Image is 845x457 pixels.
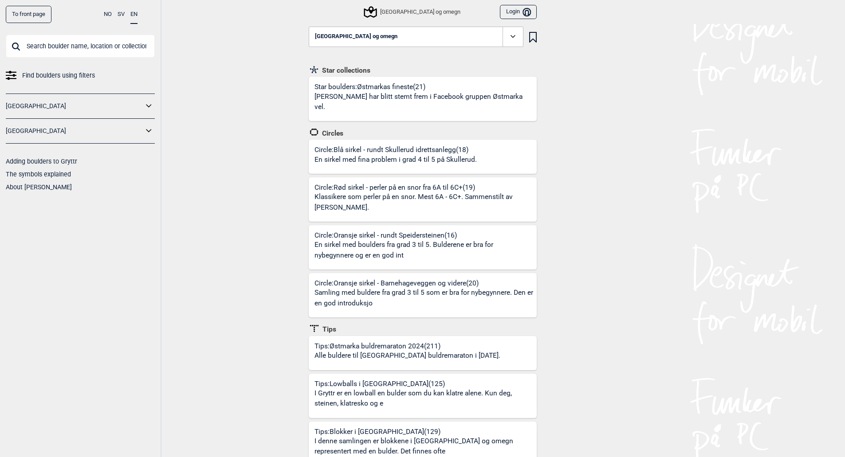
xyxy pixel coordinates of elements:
a: Circle:Oransje sirkel - Barnehageveggen og videre(20)Samling med buldere fra grad 3 til 5 som er ... [309,273,537,317]
a: Star boulders:Østmarkas fineste(21)[PERSON_NAME] har blitt stemt frem i Facebook gruppen Østmarka... [309,77,537,121]
div: Star boulders: Østmarkas fineste (21) [314,82,537,121]
button: [GEOGRAPHIC_DATA] og omegn [309,27,523,47]
a: Circle:Oransje sirkel - rundt Speidersteinen(16)En sirkel med boulders fra grad 3 til 5. Bulderen... [309,225,537,270]
a: To front page [6,6,51,23]
span: Circles [319,129,344,138]
a: [GEOGRAPHIC_DATA] [6,125,143,137]
div: Circle: Oransje sirkel - Barnehageveggen og videre (20) [314,279,537,317]
p: [PERSON_NAME] har blitt stemt frem i Facebook gruppen Østmarka vel. [314,92,534,113]
button: NO [104,6,112,23]
p: Alle buldere til [GEOGRAPHIC_DATA] buldremaraton i [DATE]. [314,351,500,361]
p: En sirkel med fina problem i grad 4 til 5 på Skullerud. [314,155,477,165]
p: Samling med buldere fra grad 3 til 5 som er bra for nybegynnere. Den er en god introduksjo [314,288,534,309]
a: Circle:Rød sirkel - perler på en snor fra 6A til 6C+(19)Klassikere som perler på en snor. Mest 6A... [309,177,537,222]
span: Star collections [319,66,371,75]
div: Tips: Lowballs i [GEOGRAPHIC_DATA] (125) [314,379,537,418]
a: Tips:Lowballs i [GEOGRAPHIC_DATA](125)I Gryttr er en lowball en bulder som du kan klatre alene. K... [309,374,537,418]
p: Klassikere som perler på en snor. Mest 6A - 6C+. Sammenstilt av [PERSON_NAME]. [314,192,534,213]
a: Tips:Østmarka buldremaraton 2024(211)Alle buldere til [GEOGRAPHIC_DATA] buldremaraton i [DATE]. [309,336,537,370]
div: Circle: Oransje sirkel - rundt Speidersteinen (16) [314,231,537,270]
p: I Gryttr er en lowball en bulder som du kan klatre alene. Kun deg, steinen, klatresko og e [314,388,534,409]
input: Search boulder name, location or collection [6,35,155,58]
button: EN [130,6,138,24]
button: SV [118,6,125,23]
a: Find boulders using filters [6,69,155,82]
span: Tips [320,325,337,334]
button: Login [500,5,536,20]
p: I denne samlingen er blokkene i [GEOGRAPHIC_DATA] og omegn representert med en bulder. Det finnes... [314,436,534,457]
div: Circle: Rød sirkel - perler på en snor fra 6A til 6C+ (19) [314,183,537,222]
span: Find boulders using filters [22,69,95,82]
span: [GEOGRAPHIC_DATA] og omegn [315,33,397,40]
a: [GEOGRAPHIC_DATA] [6,100,143,113]
p: En sirkel med boulders fra grad 3 til 5. Bulderene er bra for nybegynnere og er en god int [314,240,534,261]
a: About [PERSON_NAME] [6,184,72,191]
a: Adding boulders to Gryttr [6,158,77,165]
a: Circle:Blå sirkel - rundt Skullerud idrettsanlegg(18)En sirkel med fina problem i grad 4 til 5 på... [309,140,537,174]
a: The symbols explained [6,171,71,178]
div: Circle: Blå sirkel - rundt Skullerud idrettsanlegg (18) [314,145,480,174]
div: Tips: Østmarka buldremaraton 2024 (211) [314,342,503,370]
div: [GEOGRAPHIC_DATA] og omegn [365,7,460,17]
